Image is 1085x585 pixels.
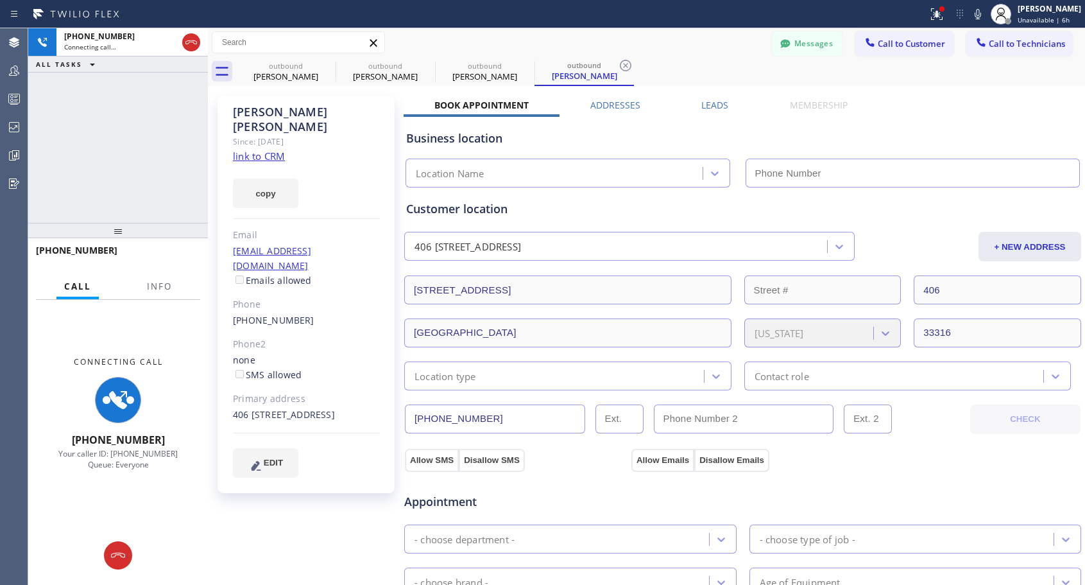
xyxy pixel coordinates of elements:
label: Addresses [590,99,640,111]
div: Phone2 [233,337,380,352]
input: Phone Number [746,159,1081,188]
input: Address [404,275,731,304]
div: Contact role [755,369,809,383]
button: Mute [969,5,987,23]
span: Unavailable | 6h [1018,15,1070,24]
span: Appointment [404,493,628,511]
button: CHECK [970,405,1081,434]
a: [EMAIL_ADDRESS][DOMAIN_NAME] [233,245,311,272]
button: Call to Technicians [966,31,1072,56]
div: [PERSON_NAME] [436,71,533,82]
span: Info [147,281,172,292]
label: Leads [701,99,728,111]
span: Call to Customer [878,38,945,49]
div: [PERSON_NAME] [337,71,434,82]
span: EDIT [264,458,283,467]
div: Rosemary Guerin [436,57,533,86]
div: Location Name [416,166,484,181]
input: Phone Number 2 [654,405,834,433]
div: outbound [436,61,533,71]
button: Hang up [182,33,200,51]
button: EDIT [233,448,298,478]
span: Connecting Call [74,356,163,367]
button: Disallow SMS [459,449,525,472]
button: Allow SMS [405,449,459,472]
div: Rosemary Guerin [536,57,633,85]
button: Call to Customer [855,31,953,56]
span: ALL TASKS [36,60,82,69]
div: 406 [STREET_ADDRESS] [414,240,521,254]
span: [PHONE_NUMBER] [64,31,135,42]
div: 406 [STREET_ADDRESS] [233,408,380,423]
input: Emails allowed [235,275,244,284]
span: Call to Technicians [989,38,1065,49]
div: Anson Moran [237,57,334,86]
div: Business location [406,130,1079,147]
div: [PERSON_NAME] [PERSON_NAME] [233,105,380,134]
div: Primary address [233,392,380,406]
button: Call [56,274,99,299]
span: [PHONE_NUMBER] [36,244,117,256]
div: Location type [414,369,476,383]
button: Hang up [104,541,132,570]
div: - choose department - [414,532,515,546]
label: Membership [790,99,848,111]
button: + NEW ADDRESS [978,232,1081,261]
button: Info [139,274,180,299]
input: Phone Number [405,405,585,433]
div: [PERSON_NAME] [536,70,633,82]
input: Street # [744,275,901,304]
button: ALL TASKS [28,57,108,72]
div: [PERSON_NAME] [1018,3,1081,14]
div: Since: [DATE] [233,134,380,149]
div: Customer location [406,200,1079,218]
label: SMS allowed [233,369,302,381]
input: City [404,319,731,347]
input: Ext. 2 [844,405,892,433]
div: [PERSON_NAME] [237,71,334,82]
input: Apt. # [914,275,1081,304]
div: none [233,353,380,383]
span: Connecting call… [64,42,116,51]
div: outbound [237,61,334,71]
input: SMS allowed [235,370,244,378]
div: Phone [233,297,380,312]
span: Your caller ID: [PHONE_NUMBER] Queue: Everyone [58,448,178,470]
input: ZIP [914,319,1081,347]
a: link to CRM [233,150,285,162]
span: Call [64,281,91,292]
label: Book Appointment [434,99,529,111]
button: Allow Emails [631,449,694,472]
span: [PHONE_NUMBER] [72,433,165,447]
button: Messages [772,31,842,56]
div: outbound [536,60,633,70]
a: [PHONE_NUMBER] [233,314,314,326]
input: Ext. [595,405,644,433]
button: Disallow Emails [694,449,769,472]
button: copy [233,179,298,208]
div: - choose type of job - [760,532,855,546]
div: Alexandria Volk [337,57,434,86]
input: Search [212,32,384,53]
label: Emails allowed [233,274,312,286]
div: outbound [337,61,434,71]
div: Email [233,228,380,243]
